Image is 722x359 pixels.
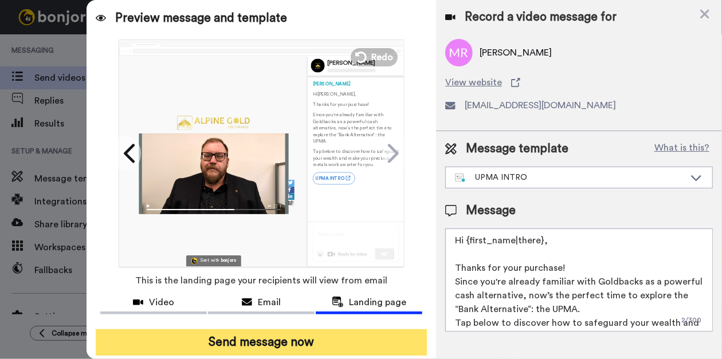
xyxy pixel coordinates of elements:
button: What is this? [651,140,713,157]
span: This is the landing page your recipients will view from email [135,268,388,293]
span: Video [149,295,174,309]
div: [PERSON_NAME] [312,80,398,86]
img: Profile image for Amy [13,34,32,53]
img: d0a47b8c-7aba-49c7-b0f1-4494c27ba45a [177,116,250,129]
button: Send message now [96,329,427,356]
span: View website [445,76,502,89]
img: Bonjoro Logo [191,258,197,264]
img: reply-preview.svg [312,227,398,261]
a: UPMA INTRO [312,172,355,184]
p: Tap below to discover how to safeguard your wealth and make your precious metals work smarter for... [312,148,398,168]
span: Email [258,295,281,309]
img: player-controls-full.svg [139,200,288,214]
div: Sent with [201,259,219,263]
span: Landing page [350,295,407,309]
div: UPMA INTRO [455,172,685,183]
p: Hi [PERSON_NAME], I’d love to ask you a quick question: If [PERSON_NAME] could introduce a new fe... [37,33,210,44]
span: Message template [466,140,568,157]
p: Message from Amy, sent 1w ago [37,44,210,54]
p: Thanks for your purchase! [312,101,398,108]
p: Since you're already familiar with Goldbacks as a powerful cash alternative, now’s the perfect ti... [312,112,398,144]
span: Message [466,202,516,219]
div: message notification from Amy, 1w ago. Hi Bryan, I’d love to ask you a quick question: If Bonjoro... [5,24,225,62]
a: View website [445,76,713,89]
p: Hi [PERSON_NAME] , [312,90,398,97]
img: nextgen-template.svg [455,173,466,183]
div: bonjoro [221,259,236,263]
textarea: Hi {first_name|there}, Thanks for your purchase! Since you're already familiar with Goldbacks as ... [445,228,713,332]
span: [EMAIL_ADDRESS][DOMAIN_NAME] [465,98,616,112]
